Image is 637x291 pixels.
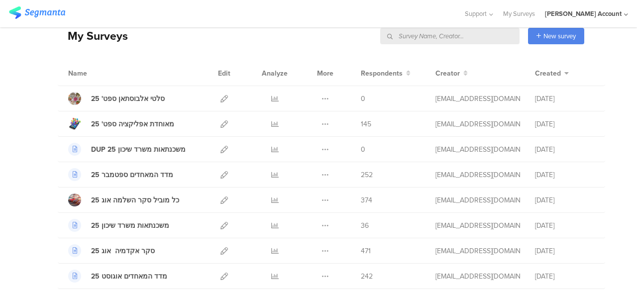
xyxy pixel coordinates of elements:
[58,27,128,44] div: My Surveys
[435,94,520,104] div: afkar2005@gmail.com
[91,220,169,231] div: משכנתאות משרד שיכון 25
[68,92,165,105] a: סלטי אלבוסתאן ספט' 25
[361,68,411,79] button: Respondents
[465,9,487,18] span: Support
[91,119,174,129] div: מאוחדת אפליקציה ספט' 25
[91,195,179,205] div: כל מוביל סקר השלמה אוג 25
[91,170,173,180] div: מדד המאחדים ספטמבר 25
[260,61,290,86] div: Analyze
[535,144,595,155] div: [DATE]
[435,271,520,282] div: afkar2005@gmail.com
[535,170,595,180] div: [DATE]
[315,61,336,86] div: More
[68,143,186,156] a: DUP משכנתאות משרד שיכון 25
[361,170,373,180] span: 252
[361,220,369,231] span: 36
[535,271,595,282] div: [DATE]
[380,28,520,44] input: Survey Name, Creator...
[435,68,460,79] span: Creator
[68,168,173,181] a: מדד המאחדים ספטמבר 25
[361,195,372,205] span: 374
[361,144,365,155] span: 0
[535,68,561,79] span: Created
[91,94,165,104] div: סלטי אלבוסתאן ספט' 25
[435,220,520,231] div: afkar2005@gmail.com
[535,94,595,104] div: [DATE]
[435,246,520,256] div: afkar2005@gmail.com
[361,271,373,282] span: 242
[68,244,155,257] a: סקר אקדמיה אוג 25
[68,270,167,283] a: מדד המאחדים אוגוסט 25
[361,246,371,256] span: 471
[543,31,576,41] span: New survey
[435,68,468,79] button: Creator
[435,195,520,205] div: afkar2005@gmail.com
[435,170,520,180] div: afkar2005@gmail.com
[535,246,595,256] div: [DATE]
[361,94,365,104] span: 0
[68,68,128,79] div: Name
[91,271,167,282] div: מדד המאחדים אוגוסט 25
[535,220,595,231] div: [DATE]
[9,6,65,19] img: segmanta logo
[68,219,169,232] a: משכנתאות משרד שיכון 25
[68,117,174,130] a: מאוחדת אפליקציה ספט' 25
[91,246,155,256] div: סקר אקדמיה אוג 25
[213,61,235,86] div: Edit
[435,144,520,155] div: afkar2005@gmail.com
[361,119,371,129] span: 145
[361,68,403,79] span: Respondents
[535,68,569,79] button: Created
[435,119,520,129] div: afkar2005@gmail.com
[91,144,186,155] div: DUP משכנתאות משרד שיכון 25
[545,9,622,18] div: [PERSON_NAME] Account
[535,195,595,205] div: [DATE]
[68,194,179,206] a: כל מוביל סקר השלמה אוג 25
[535,119,595,129] div: [DATE]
